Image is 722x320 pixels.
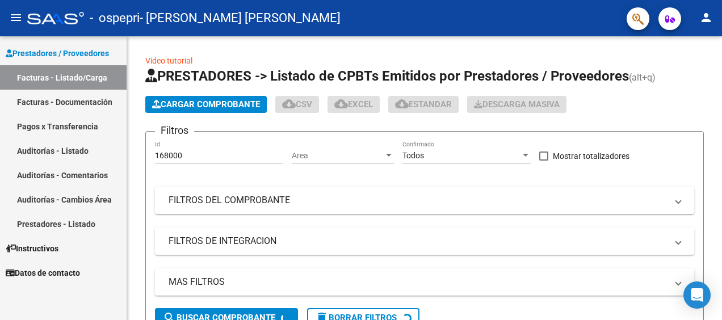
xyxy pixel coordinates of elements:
mat-icon: cloud_download [334,97,348,111]
mat-icon: person [699,11,713,24]
app-download-masive: Descarga masiva de comprobantes (adjuntos) [467,96,566,113]
span: Prestadores / Proveedores [6,47,109,60]
mat-expansion-panel-header: MAS FILTROS [155,268,694,296]
span: Estandar [395,99,452,110]
mat-panel-title: MAS FILTROS [169,276,667,288]
span: Cargar Comprobante [152,99,260,110]
span: - [PERSON_NAME] [PERSON_NAME] [140,6,341,31]
span: CSV [282,99,312,110]
span: - ospepri [90,6,140,31]
h3: Filtros [155,123,194,138]
span: (alt+q) [629,72,656,83]
span: Descarga Masiva [474,99,560,110]
button: Estandar [388,96,459,113]
span: Mostrar totalizadores [553,149,629,163]
div: Open Intercom Messenger [683,281,711,309]
mat-expansion-panel-header: FILTROS DE INTEGRACION [155,228,694,255]
button: EXCEL [328,96,380,113]
span: EXCEL [334,99,373,110]
mat-panel-title: FILTROS DE INTEGRACION [169,235,667,247]
mat-icon: cloud_download [282,97,296,111]
button: CSV [275,96,319,113]
span: Instructivos [6,242,58,255]
mat-expansion-panel-header: FILTROS DEL COMPROBANTE [155,187,694,214]
span: PRESTADORES -> Listado de CPBTs Emitidos por Prestadores / Proveedores [145,68,629,84]
button: Descarga Masiva [467,96,566,113]
button: Cargar Comprobante [145,96,267,113]
mat-panel-title: FILTROS DEL COMPROBANTE [169,194,667,207]
span: Area [292,151,384,161]
a: Video tutorial [145,56,192,65]
span: Todos [402,151,424,160]
span: Datos de contacto [6,267,80,279]
mat-icon: cloud_download [395,97,409,111]
mat-icon: menu [9,11,23,24]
